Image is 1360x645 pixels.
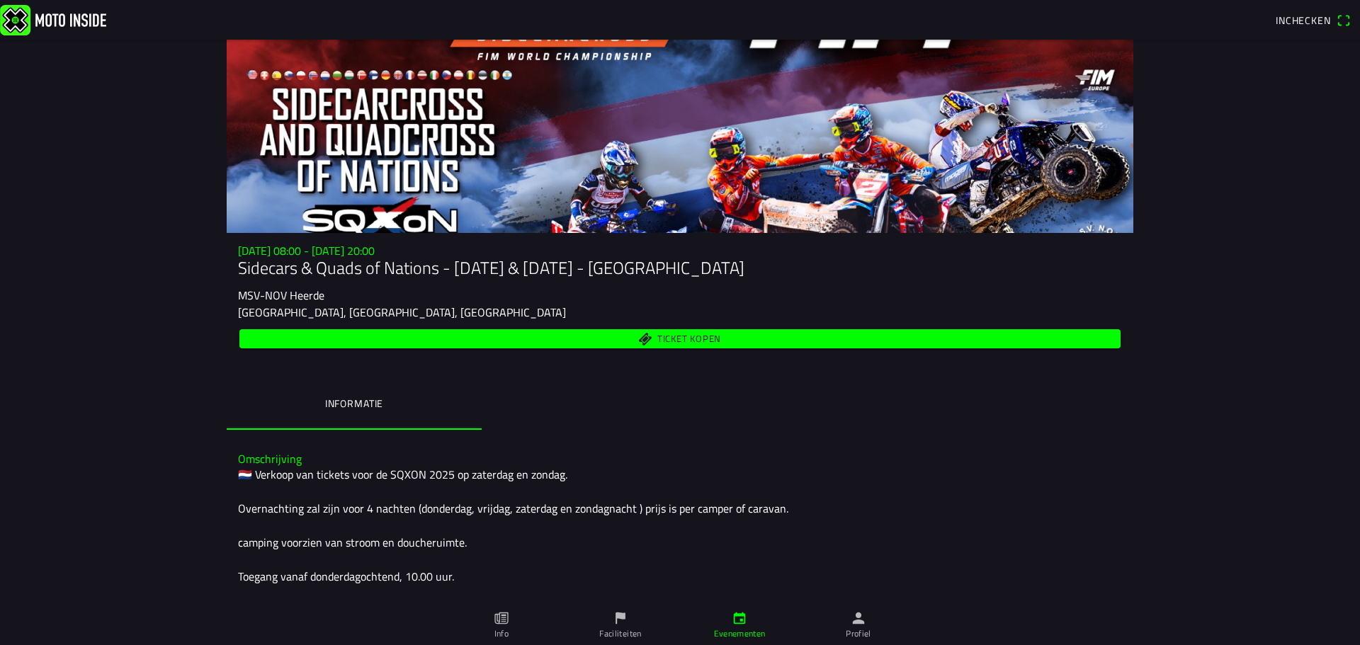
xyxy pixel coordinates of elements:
ion-label: Faciliteiten [599,627,641,640]
ion-text: MSV-NOV Heerde [238,287,324,304]
h3: [DATE] 08:00 - [DATE] 20:00 [238,244,1122,258]
ion-label: Info [494,627,509,640]
h1: Sidecars & Quads of Nations - [DATE] & [DATE] - [GEOGRAPHIC_DATA] [238,258,1122,278]
ion-icon: person [851,610,866,626]
ion-icon: paper [494,610,509,626]
ion-icon: calendar [732,610,747,626]
ion-label: Profiel [846,627,871,640]
span: Ticket kopen [657,334,721,343]
h3: Omschrijving [238,452,1122,466]
ion-label: Informatie [325,396,383,411]
span: Inchecken [1276,13,1331,28]
a: Incheckenqr scanner [1269,8,1357,32]
ion-text: [GEOGRAPHIC_DATA], [GEOGRAPHIC_DATA], [GEOGRAPHIC_DATA] [238,304,566,321]
ion-icon: flag [613,610,628,626]
ion-label: Evenementen [714,627,766,640]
